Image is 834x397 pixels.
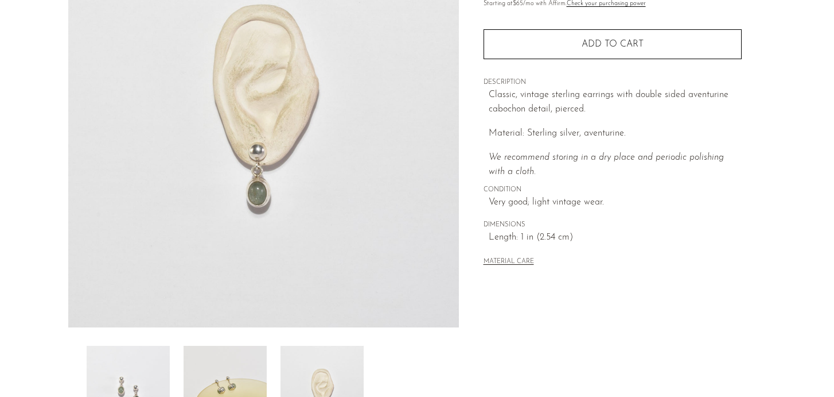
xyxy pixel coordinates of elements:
[567,1,646,7] a: Check your purchasing power - Learn more about Affirm Financing (opens in modal)
[489,195,742,210] span: Very good; light vintage wear.
[582,39,644,50] span: Add to cart
[489,230,742,245] span: Length: 1 in (2.54 cm)
[489,153,724,177] i: We recommend storing in a dry place and periodic polishing with a cloth.
[513,1,523,7] span: $65
[489,126,742,141] p: Material: Sterling silver, aventurine.
[484,185,742,195] span: CONDITION
[484,29,742,59] button: Add to cart
[484,78,742,88] span: DESCRIPTION
[484,220,742,230] span: DIMENSIONS
[484,258,534,267] button: MATERIAL CARE
[489,88,742,117] p: Classic, vintage sterling earrings with double sided aventurine cabochon detail, pierced.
